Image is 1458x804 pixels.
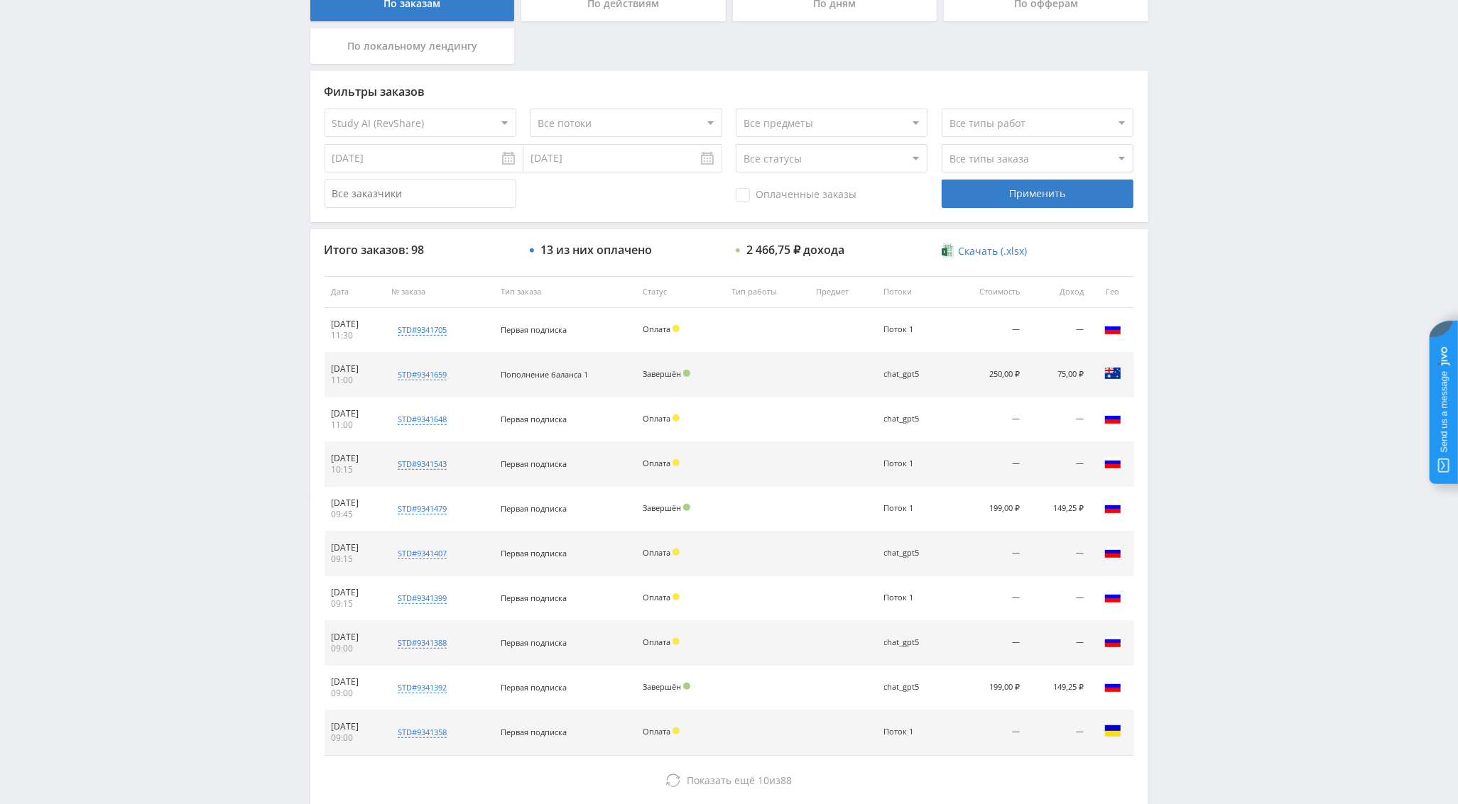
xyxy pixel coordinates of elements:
span: 88 [780,773,792,787]
span: Холд [673,325,680,332]
td: — [948,397,1027,442]
img: rus.png [1104,588,1121,605]
span: Оплата [643,413,670,424]
td: 75,00 ₽ [1027,353,1092,397]
img: ukr.png [1104,722,1121,739]
td: — [1027,621,1092,666]
div: [DATE] [332,453,378,464]
span: Первая подписка [501,458,567,469]
th: Доход [1027,276,1092,308]
div: 11:00 [332,419,378,431]
span: Холд [673,593,680,600]
span: Оплата [643,592,670,602]
span: Оплата [643,547,670,558]
img: rus.png [1104,633,1121,650]
div: [DATE] [332,497,378,509]
a: Скачать (.xlsx) [942,244,1027,258]
div: 09:00 [332,688,378,699]
div: chat_gpt5 [884,549,942,558]
div: chat_gpt5 [884,370,942,379]
div: Поток 1 [884,727,942,737]
span: Первая подписка [501,548,567,558]
td: — [1027,710,1092,755]
span: Первая подписка [501,593,567,603]
th: Стоимость [948,276,1027,308]
button: Показать ещё 10из88 [325,766,1134,795]
span: Первая подписка [501,637,567,648]
td: 149,25 ₽ [1027,487,1092,532]
div: Фильтры заказов [325,85,1134,98]
span: Первая подписка [501,414,567,424]
div: 09:15 [332,554,378,565]
img: rus.png [1104,454,1121,471]
span: Первая подписка [501,682,567,693]
div: chat_gpt5 [884,414,942,424]
span: Подтвержден [683,683,690,690]
div: 09:00 [332,643,378,654]
img: rus.png [1104,499,1121,516]
div: 10:15 [332,464,378,475]
img: rus.png [1104,678,1121,695]
th: Тип заказа [494,276,636,308]
td: — [1027,397,1092,442]
td: 199,00 ₽ [948,487,1027,532]
div: std#9341358 [398,727,447,738]
span: Холд [673,638,680,645]
div: [DATE] [332,363,378,375]
span: Завершён [643,368,681,379]
span: Оплата [643,726,670,737]
span: Показать ещё [687,773,755,787]
div: Итого заказов: 98 [325,243,516,256]
span: Холд [673,459,680,466]
div: [DATE] [332,542,378,554]
span: Завершён [643,502,681,513]
td: — [948,576,1027,621]
div: chat_gpt5 [884,638,942,647]
div: std#9341479 [398,503,447,514]
td: 199,00 ₽ [948,666,1027,710]
th: Гео [1092,276,1134,308]
th: Предмет [810,276,877,308]
div: std#9341392 [398,682,447,693]
td: — [948,621,1027,666]
div: 09:15 [332,598,378,610]
div: std#9341705 [398,324,447,336]
th: Потоки [877,276,949,308]
img: rus.png [1104,409,1121,426]
td: — [1027,308,1092,353]
td: 149,25 ₽ [1027,666,1092,710]
div: std#9341543 [398,458,447,470]
img: aus.png [1104,365,1121,382]
div: Поток 1 [884,325,942,334]
span: Оплаченные заказы [736,188,856,202]
th: Статус [636,276,724,308]
div: Поток 1 [884,504,942,513]
div: 11:30 [332,330,378,341]
div: std#9341388 [398,637,447,649]
img: rus.png [1104,320,1121,337]
div: 09:45 [332,509,378,520]
div: Применить [942,180,1133,208]
img: rus.png [1104,544,1121,561]
span: Подтвержден [683,370,690,377]
span: Первая подписка [501,324,567,335]
div: По локальному лендингу [310,28,515,64]
div: std#9341659 [398,369,447,380]
span: Подтвержден [683,504,690,511]
div: 2 466,75 ₽ дохода [746,243,844,256]
span: 10 [758,773,769,787]
td: — [948,308,1027,353]
div: std#9341407 [398,548,447,559]
div: 09:00 [332,732,378,744]
div: [DATE] [332,721,378,732]
div: [DATE] [332,408,378,419]
div: [DATE] [332,632,378,643]
div: std#9341399 [398,593,447,604]
span: из [687,773,792,787]
span: Первая подписка [501,727,567,737]
span: Холд [673,549,680,556]
div: Поток 1 [884,459,942,468]
div: [DATE] [332,319,378,330]
td: 250,00 ₽ [948,353,1027,397]
img: xlsx [942,243,954,258]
